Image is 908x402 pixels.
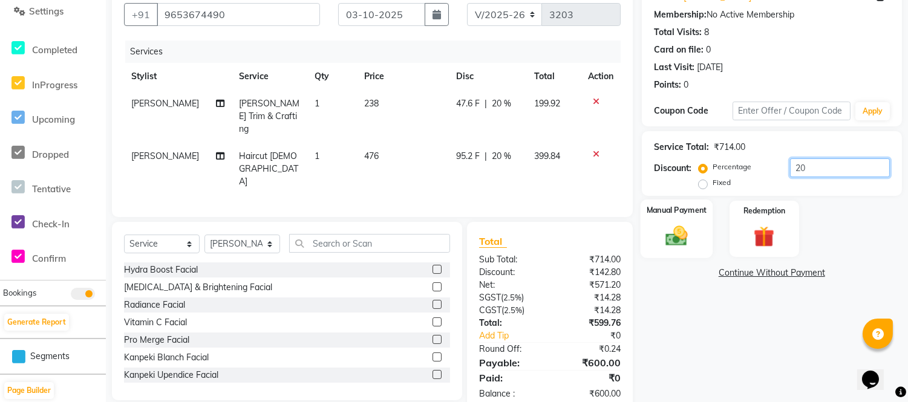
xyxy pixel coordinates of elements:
[131,151,199,161] span: [PERSON_NAME]
[527,63,581,90] th: Total
[3,288,36,297] span: Bookings
[550,253,630,266] div: ₹714.00
[563,329,630,342] div: ₹0
[239,98,299,134] span: [PERSON_NAME] Trim & Crafting
[470,387,550,400] div: Balance :
[32,183,71,195] span: Tentative
[654,8,890,21] div: No Active Membership
[644,267,900,279] a: Continue Without Payment
[32,149,69,160] span: Dropped
[470,329,563,342] a: Add Tip
[4,382,54,399] button: Page Builder
[713,161,751,172] label: Percentage
[124,281,272,294] div: [MEDICAL_DATA] & Brightening Facial
[124,3,158,26] button: +91
[534,98,560,109] span: 199.92
[550,387,630,400] div: ₹600.00
[289,234,450,253] input: Search or Scan
[470,355,550,370] div: Payable:
[479,305,501,316] span: CGST
[124,63,232,90] th: Stylist
[654,26,702,39] div: Total Visits:
[550,317,630,329] div: ₹599.76
[124,334,189,346] div: Pro Merge Facial
[470,304,550,317] div: ( )
[684,79,688,91] div: 0
[479,235,507,248] span: Total
[232,63,307,90] th: Service
[315,151,319,161] span: 1
[659,223,694,248] img: _cash.svg
[239,151,298,187] span: Haircut [DEMOGRAPHIC_DATA]
[157,3,320,26] input: Search by Name/Mobile/Email/Code
[131,98,199,109] span: [PERSON_NAME]
[743,206,785,216] label: Redemption
[470,279,550,291] div: Net:
[550,343,630,355] div: ₹0.24
[124,316,187,329] div: Vitamin C Facial
[470,343,550,355] div: Round Off:
[550,304,630,317] div: ₹14.28
[364,151,379,161] span: 476
[747,224,781,250] img: _gift.svg
[470,371,550,385] div: Paid:
[485,150,487,163] span: |
[492,97,511,110] span: 20 %
[124,299,185,311] div: Radiance Facial
[654,141,709,154] div: Service Total:
[581,63,621,90] th: Action
[550,279,630,291] div: ₹571.20
[32,253,66,264] span: Confirm
[485,97,487,110] span: |
[456,150,480,163] span: 95.2 F
[646,204,707,216] label: Manual Payment
[364,98,379,109] span: 238
[307,63,358,90] th: Qty
[32,218,70,230] span: Check-In
[357,63,449,90] th: Price
[4,314,69,331] button: Generate Report
[470,266,550,279] div: Discount:
[32,79,77,91] span: InProgress
[456,97,480,110] span: 47.6 F
[550,266,630,279] div: ₹142.80
[654,8,707,21] div: Membership:
[124,264,198,276] div: Hydra Boost Facial
[654,162,691,175] div: Discount:
[550,371,630,385] div: ₹0
[857,354,896,390] iframe: chat widget
[32,44,77,56] span: Completed
[470,291,550,304] div: ( )
[550,291,630,304] div: ₹14.28
[479,292,501,303] span: SGST
[29,5,64,17] span: Settings
[534,151,560,161] span: 399.84
[125,41,630,63] div: Services
[697,61,723,74] div: [DATE]
[654,79,681,91] div: Points:
[470,253,550,266] div: Sub Total:
[124,351,209,364] div: Kanpeki Blanch Facial
[706,44,711,56] div: 0
[704,26,709,39] div: 8
[32,114,75,125] span: Upcoming
[30,350,70,363] span: Segments
[654,61,694,74] div: Last Visit:
[503,293,521,302] span: 2.5%
[124,369,218,381] div: Kanpeki Upendice Facial
[3,5,103,19] a: Settings
[492,150,511,163] span: 20 %
[713,177,731,188] label: Fixed
[654,44,704,56] div: Card on file:
[504,305,522,315] span: 2.5%
[315,98,319,109] span: 1
[470,317,550,329] div: Total:
[654,105,733,117] div: Coupon Code
[855,102,890,120] button: Apply
[550,355,630,370] div: ₹600.00
[449,63,527,90] th: Disc
[733,102,851,120] input: Enter Offer / Coupon Code
[714,141,745,154] div: ₹714.00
